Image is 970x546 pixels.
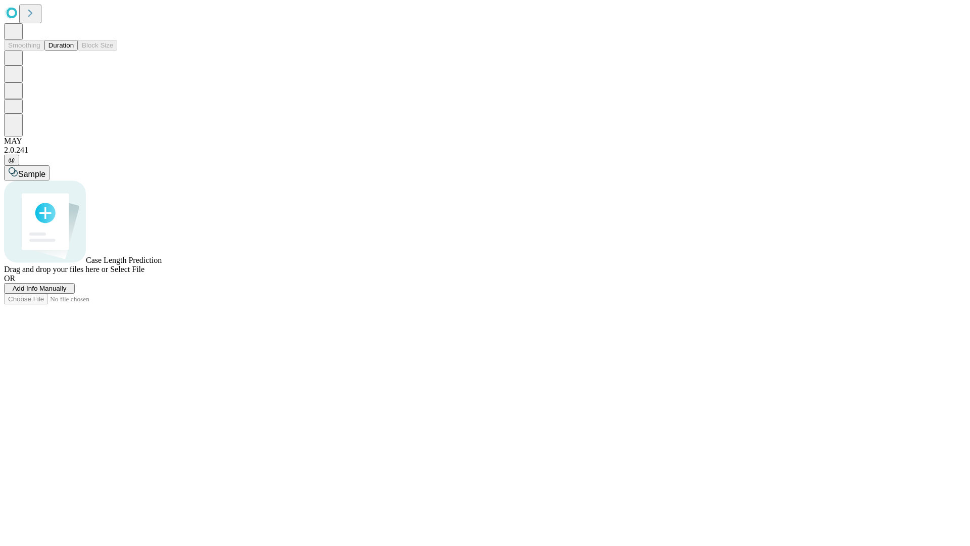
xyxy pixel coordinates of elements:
[78,40,117,51] button: Block Size
[86,256,162,264] span: Case Length Prediction
[4,40,44,51] button: Smoothing
[4,146,966,155] div: 2.0.241
[4,155,19,165] button: @
[4,136,966,146] div: MAY
[44,40,78,51] button: Duration
[110,265,144,274] span: Select File
[4,274,15,283] span: OR
[13,285,67,292] span: Add Info Manually
[4,265,108,274] span: Drag and drop your files here or
[4,165,50,180] button: Sample
[4,283,75,294] button: Add Info Manually
[18,170,45,178] span: Sample
[8,156,15,164] span: @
